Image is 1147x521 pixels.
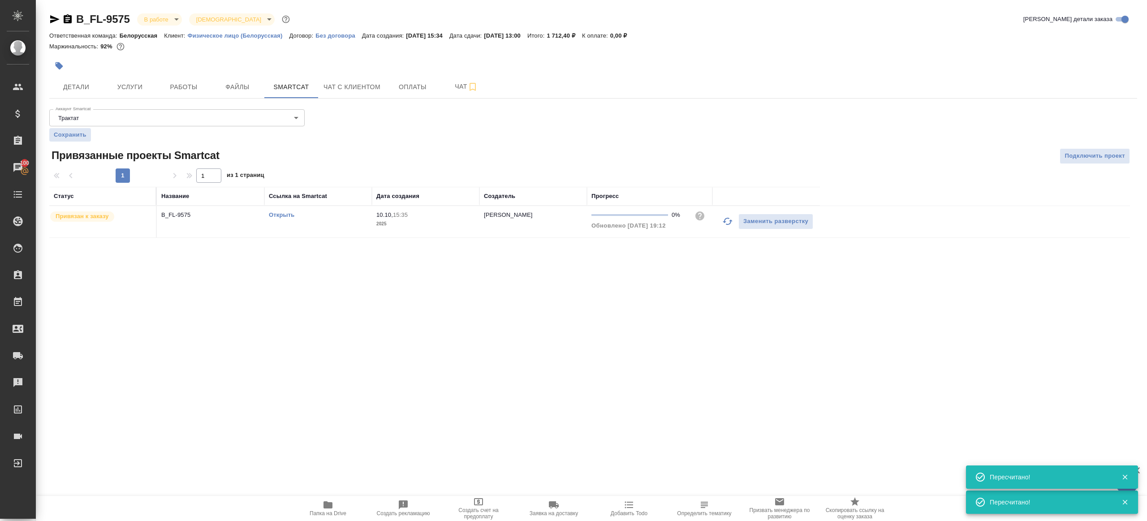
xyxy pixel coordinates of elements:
[376,192,419,201] div: Дата создания
[194,16,264,23] button: [DEMOGRAPHIC_DATA]
[823,507,887,520] span: Скопировать ссылку на оценку заказа
[611,510,647,517] span: Добавить Todo
[56,114,82,122] button: Трактат
[441,496,516,521] button: Создать счет на предоплату
[582,32,610,39] p: К оплате:
[323,82,380,93] span: Чат с клиентом
[76,13,130,25] a: B_FL-9575
[484,192,515,201] div: Создатель
[164,32,187,39] p: Клиент:
[591,192,619,201] div: Прогресс
[376,220,475,228] p: 2025
[62,14,73,25] button: Скопировать ссылку
[1116,498,1134,506] button: Закрыть
[591,222,666,229] span: Обновлено [DATE] 19:12
[484,32,527,39] p: [DATE] 13:00
[742,496,817,521] button: Призвать менеджера по развитию
[280,13,292,25] button: Доп статусы указывают на важность/срочность заказа
[120,32,164,39] p: Белорусская
[49,14,60,25] button: Скопировать ссылку для ЯМессенджера
[15,159,35,168] span: 100
[56,212,109,221] p: Привязан к заказу
[990,473,1108,482] div: Пересчитано!
[610,32,634,39] p: 0,00 ₽
[2,156,34,179] a: 100
[1060,148,1130,164] button: Подключить проект
[189,13,275,26] div: В работе
[990,498,1108,507] div: Пересчитано!
[49,148,220,163] span: Привязанные проекты Smartcat
[310,510,346,517] span: Папка на Drive
[484,211,533,218] p: [PERSON_NAME]
[49,109,305,126] div: Трактат
[449,32,484,39] p: Дата сдачи:
[100,43,114,50] p: 92%
[527,32,547,39] p: Итого:
[747,507,812,520] span: Призвать менеджера по развитию
[817,496,893,521] button: Скопировать ссылку на оценку заказа
[446,507,511,520] span: Создать счет на предоплату
[591,496,667,521] button: Добавить Todo
[54,192,74,201] div: Статус
[162,82,205,93] span: Работы
[667,496,742,521] button: Определить тематику
[216,82,259,93] span: Файлы
[49,32,120,39] p: Ответственная команда:
[377,510,430,517] span: Создать рекламацию
[49,56,69,76] button: Добавить тэг
[290,496,366,521] button: Папка на Drive
[55,82,98,93] span: Детали
[717,211,738,232] button: Обновить прогресс
[530,510,578,517] span: Заявка на доставку
[743,216,808,227] span: Заменить разверстку
[677,510,731,517] span: Определить тематику
[1065,151,1125,161] span: Подключить проект
[108,82,151,93] span: Услуги
[393,211,408,218] p: 15:35
[161,192,189,201] div: Название
[391,82,434,93] span: Оплаты
[1023,15,1113,24] span: [PERSON_NAME] детали заказа
[142,16,171,23] button: В работе
[445,81,488,92] span: Чат
[406,32,449,39] p: [DATE] 15:34
[54,130,86,139] span: Сохранить
[227,170,264,183] span: из 1 страниц
[516,496,591,521] button: Заявка на доставку
[467,82,478,92] svg: Подписаться
[269,211,294,218] a: Открыть
[672,211,687,220] div: 0%
[187,32,289,39] p: Физическое лицо (Белорусская)
[738,214,813,229] button: Заменить разверстку
[547,32,582,39] p: 1 712,40 ₽
[315,31,362,39] a: Без договора
[270,82,313,93] span: Smartcat
[376,211,393,218] p: 10.10,
[366,496,441,521] button: Создать рекламацию
[137,13,182,26] div: В работе
[289,32,316,39] p: Договор:
[161,211,260,220] p: B_FL-9575
[362,32,406,39] p: Дата создания:
[269,192,327,201] div: Ссылка на Smartcat
[49,43,100,50] p: Маржинальность:
[1116,473,1134,481] button: Закрыть
[187,31,289,39] a: Физическое лицо (Белорусская)
[315,32,362,39] p: Без договора
[49,128,91,142] button: Сохранить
